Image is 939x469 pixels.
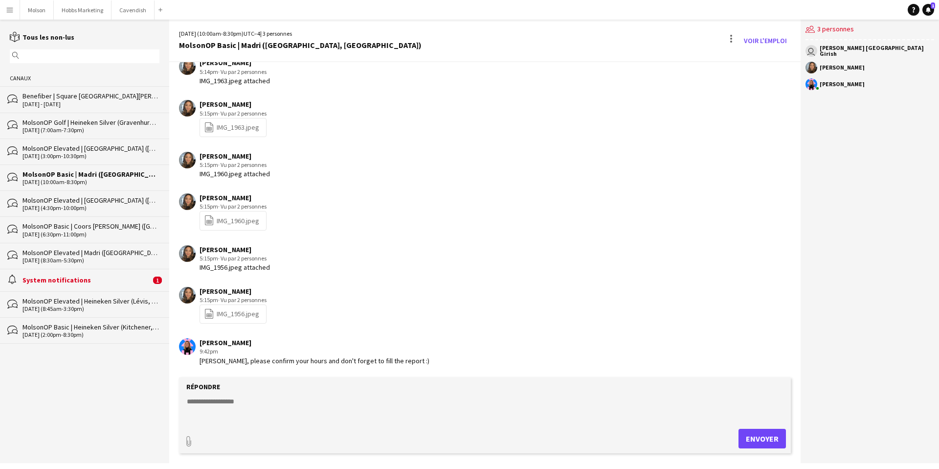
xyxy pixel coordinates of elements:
div: System notifications [22,276,151,284]
div: IMG_1960.jpeg attached [200,169,270,178]
div: [DATE] (3:00pm-10:30pm) [22,153,159,160]
div: 3 personnes [805,20,934,40]
div: MolsonOP Elevated | [GEOGRAPHIC_DATA] ([GEOGRAPHIC_DATA], [GEOGRAPHIC_DATA]) [22,196,159,205]
div: MolsonOP Basic | Madri ([GEOGRAPHIC_DATA], [GEOGRAPHIC_DATA]) [179,41,422,49]
div: [DATE] (7:00am-7:30pm) [22,127,159,134]
div: MolsonOP Basic | Coors [PERSON_NAME] ([GEOGRAPHIC_DATA], [GEOGRAPHIC_DATA]) [22,222,159,231]
a: IMG_1963.jpeg [204,122,259,133]
div: [DATE] (8:30am-5:30pm) [22,257,159,264]
span: · Vu par 2 personnes [218,110,267,117]
div: [PERSON_NAME] [200,152,270,161]
a: Voir l'emploi [740,33,791,48]
div: 5:15pm [200,202,267,211]
div: [PERSON_NAME] [200,245,270,254]
div: [DATE] (4:30pm-10:00pm) [22,205,159,211]
span: 1 [931,2,935,9]
div: [PERSON_NAME] [820,65,865,70]
a: IMG_1956.jpeg [204,308,259,320]
div: 5:15pm [200,161,270,169]
button: Cavendish [112,0,155,20]
div: [PERSON_NAME] [200,338,429,347]
div: IMG_1956.jpeg attached [200,263,270,272]
a: IMG_1960.jpeg [204,215,259,226]
span: · Vu par 2 personnes [218,255,267,262]
div: [PERSON_NAME] [200,58,270,67]
div: [DATE] (8:45am-3:30pm) [22,305,159,312]
div: [PERSON_NAME] [GEOGRAPHIC_DATA] Girish [820,45,934,57]
div: 5:15pm [200,296,267,305]
div: MolsonOP Elevated | Madri ([GEOGRAPHIC_DATA], [GEOGRAPHIC_DATA]) [22,248,159,257]
div: [DATE] (10:00am-8:30pm) | 3 personnes [179,29,422,38]
button: Hobbs Marketing [54,0,112,20]
button: Envoyer [738,429,786,448]
div: [DATE] - [DATE] [22,101,159,108]
div: Benefiber | Square [GEOGRAPHIC_DATA][PERSON_NAME] MTL, Benefiber | [PERSON_NAME] Metro [22,92,159,100]
span: · Vu par 2 personnes [218,161,267,168]
div: MolsonOP Elevated | Heineken Silver (Lévis, [GEOGRAPHIC_DATA]) [22,297,159,305]
div: 5:15pm [200,109,267,118]
button: Molson [20,0,54,20]
div: [PERSON_NAME], please confirm your hours and don't forget to fill the report :) [200,356,429,365]
span: · Vu par 2 personnes [218,296,267,304]
span: 1 [153,277,162,284]
div: [PERSON_NAME] [200,287,267,296]
div: MolsonOP Basic | Madri ([GEOGRAPHIC_DATA], [GEOGRAPHIC_DATA]) [22,170,159,179]
div: 5:14pm [200,68,270,76]
div: IMG_1963.jpeg attached [200,76,270,85]
span: UTC−4 [244,30,260,37]
div: MolsonOP Basic | Heineken Silver (Kitchener, [GEOGRAPHIC_DATA]) [22,323,159,331]
div: [PERSON_NAME] [200,193,267,202]
div: [DATE] (2:00pm-8:30pm) [22,331,159,338]
div: [PERSON_NAME] [200,100,267,109]
label: Répondre [186,382,220,391]
a: Tous les non-lus [10,33,74,42]
div: [PERSON_NAME] [820,81,865,87]
span: · Vu par 2 personnes [218,203,267,210]
div: MolsonOP Elevated | [GEOGRAPHIC_DATA] ([GEOGRAPHIC_DATA], [GEOGRAPHIC_DATA]) [22,144,159,153]
div: [DATE] (6:30pm-11:00pm) [22,231,159,238]
div: 9:42pm [200,347,429,356]
span: · Vu par 2 personnes [218,68,267,75]
div: 5:15pm [200,254,270,263]
div: MolsonOP Golf | Heineken Silver (Gravenhurst, [GEOGRAPHIC_DATA]) [22,118,159,127]
div: [DATE] (10:00am-8:30pm) [22,179,159,186]
a: 1 [922,4,934,16]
